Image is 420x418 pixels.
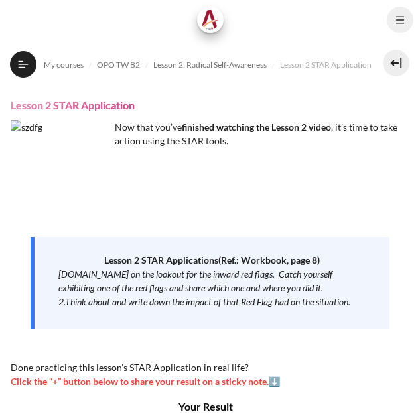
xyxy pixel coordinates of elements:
span: Lesson 2: Radical Self-Awareness [153,59,267,71]
span: Done practicing this lesson’s STAR Application in real life? [11,362,249,373]
img: szdfg [11,120,110,219]
span: Click the “+” button below to share your result on a sticky note.⬇️ [11,376,280,387]
a: Architeck Architeck [197,7,224,33]
a: Lesson 2 STAR Application [280,57,372,73]
strong: finished watching the Lesson 2 video [182,121,331,132]
p: Now that you’ve , it’s time to take action using the STAR tools. [11,120,409,148]
span: Lesson 2 STAR Application [280,59,372,71]
a: Lesson 2: Radical Self-Awareness [153,57,267,73]
em: [DOMAIN_NAME] on the lookout for the inward red flags. Catch yourself exhibiting one of the red f... [58,268,332,293]
h4: Lesson 2 STAR Application [11,99,409,113]
span: (Ref.: Workbook, page 8) [218,254,320,266]
strong: Lesson 2 STAR Application [104,254,214,266]
em: 2.Think about and write down the impact of that Red Flag had on the situation. [58,296,350,307]
span: OPO TW B2 [97,59,140,71]
strong: s [214,254,320,266]
span: My courses [44,59,84,71]
a: My courses [44,57,84,73]
a: OPO TW B2 [97,57,140,73]
nav: Navigation bar [44,54,376,76]
h4: Your Result [11,399,401,415]
img: Architeck [201,10,220,30]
